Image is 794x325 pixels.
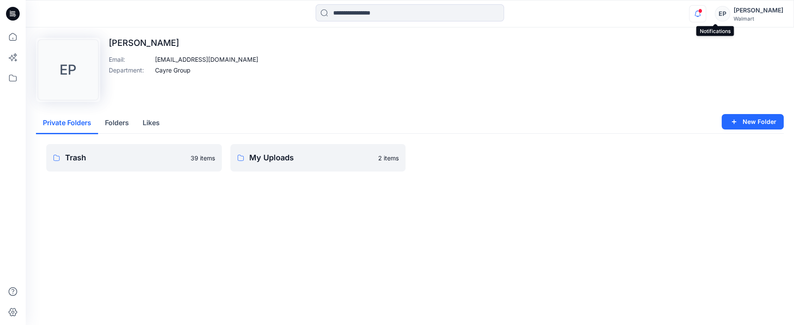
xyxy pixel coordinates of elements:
button: Folders [98,112,136,134]
button: Likes [136,112,167,134]
p: Email : [109,55,152,64]
p: 2 items [378,153,399,162]
button: Private Folders [36,112,98,134]
div: EP [715,6,730,21]
div: [PERSON_NAME] [734,5,783,15]
a: Trash39 items [46,144,222,172]
button: New Folder [722,114,784,129]
a: My Uploads2 items [230,144,406,172]
p: [EMAIL_ADDRESS][DOMAIN_NAME] [155,55,258,64]
div: EP [38,39,99,100]
p: [PERSON_NAME] [109,38,258,48]
p: Department : [109,66,152,75]
p: 39 items [191,153,215,162]
p: Trash [65,152,185,164]
p: My Uploads [249,152,373,164]
p: Cayre Group [155,66,191,75]
div: Walmart [734,15,783,22]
